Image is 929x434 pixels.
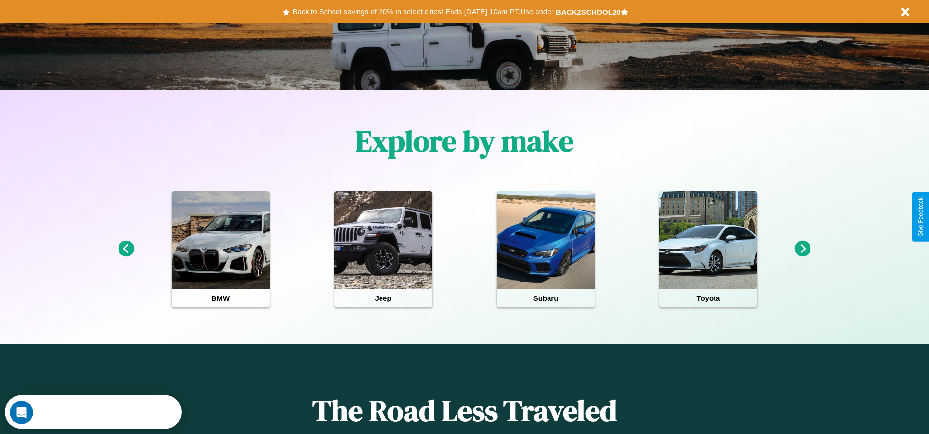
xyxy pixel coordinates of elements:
[290,5,555,19] button: Back to School savings of 20% in select cities! Ends [DATE] 10am PT.Use code:
[659,289,757,307] h4: Toyota
[5,395,182,429] iframe: Intercom live chat discovery launcher
[4,4,182,31] div: Open Intercom Messenger
[10,401,33,424] iframe: Intercom live chat
[37,8,173,16] div: Need help?
[356,121,573,161] h1: Explore by make
[334,289,432,307] h4: Jeep
[556,8,621,16] b: BACK2SCHOOL20
[37,16,173,26] div: The team will reply as soon as they can
[172,289,270,307] h4: BMW
[497,289,595,307] h4: Subaru
[917,197,924,237] div: Give Feedback
[186,390,743,431] h1: The Road Less Traveled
